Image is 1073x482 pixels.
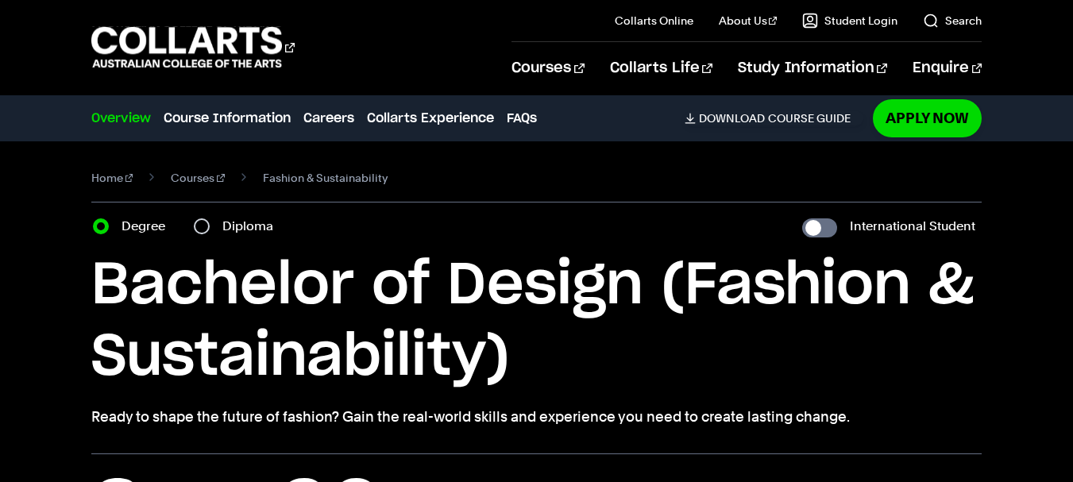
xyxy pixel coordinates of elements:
a: Collarts Life [610,42,712,94]
a: About Us [719,13,778,29]
div: Go to homepage [91,25,295,70]
label: Degree [122,215,175,237]
a: Enquire [913,42,982,94]
a: DownloadCourse Guide [685,111,863,125]
a: FAQs [507,109,537,128]
a: Student Login [802,13,897,29]
span: Download [699,111,765,125]
a: Courses [171,167,225,189]
p: Ready to shape the future of fashion? Gain the real-world skills and experience you need to creat... [91,406,982,428]
label: Diploma [222,215,283,237]
a: Search [923,13,982,29]
a: Study Information [738,42,887,94]
a: Careers [303,109,354,128]
a: Collarts Online [615,13,693,29]
a: Home [91,167,133,189]
h1: Bachelor of Design (Fashion & Sustainability) [91,250,982,393]
a: Apply Now [873,99,982,137]
a: Collarts Experience [367,109,494,128]
label: International Student [850,215,975,237]
a: Overview [91,109,151,128]
a: Courses [511,42,584,94]
span: Fashion & Sustainability [263,167,388,189]
a: Course Information [164,109,291,128]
